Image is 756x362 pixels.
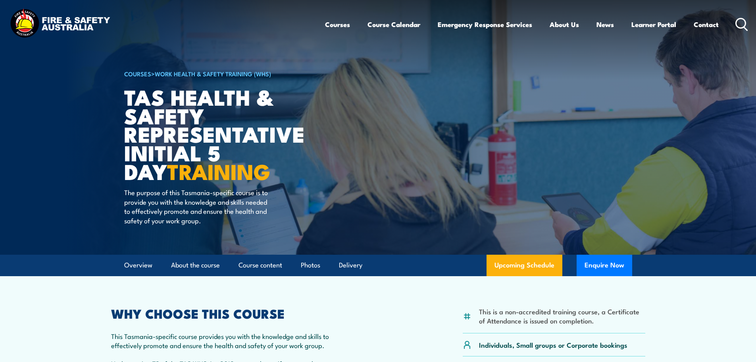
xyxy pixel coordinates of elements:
[694,14,719,35] a: Contact
[124,87,320,180] h1: TAS Health & Safety Representative Initial 5 Day
[124,255,152,276] a: Overview
[111,308,343,319] h2: WHY CHOOSE THIS COURSE
[550,14,579,35] a: About Us
[155,69,271,78] a: Work Health & Safety Training (WHS)
[111,331,343,350] p: This Tasmania-specific course provides you with the knowledge and skills to effectively promote a...
[124,69,320,78] h6: >
[171,255,220,276] a: About the course
[479,340,627,349] p: Individuals, Small groups or Corporate bookings
[479,307,645,325] li: This is a non-accredited training course, a Certificate of Attendance is issued on completion.
[438,14,532,35] a: Emergency Response Services
[596,14,614,35] a: News
[487,255,562,276] a: Upcoming Schedule
[301,255,320,276] a: Photos
[325,14,350,35] a: Courses
[577,255,632,276] button: Enquire Now
[124,188,269,225] p: The purpose of this Tasmania-specific course is to provide you with the knowledge and skills need...
[339,255,362,276] a: Delivery
[167,154,270,187] strong: TRAINING
[631,14,676,35] a: Learner Portal
[239,255,282,276] a: Course content
[367,14,420,35] a: Course Calendar
[124,69,151,78] a: COURSES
